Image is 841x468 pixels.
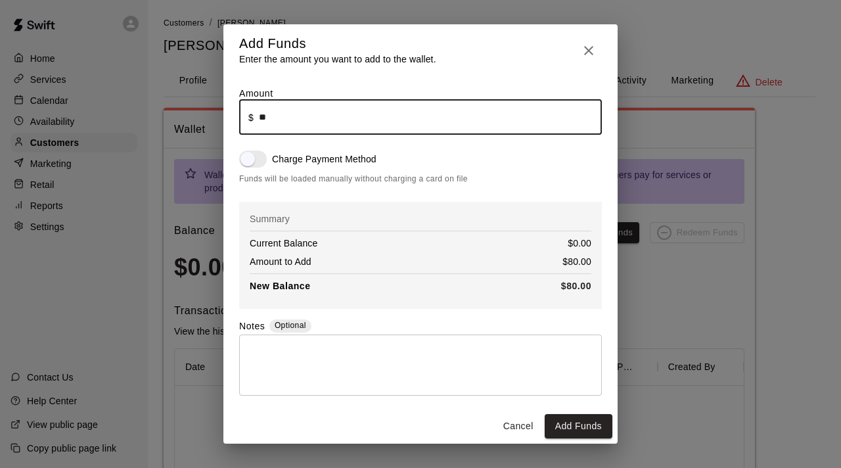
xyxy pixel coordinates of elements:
[561,279,591,293] p: $80.00
[250,237,317,250] p: Current Balance
[248,111,254,124] p: $
[250,279,311,293] p: New Balance
[239,53,436,66] p: Enter the amount you want to add to the wallet.
[568,237,591,250] p: $0.00
[272,152,376,166] p: Charge Payment Method
[497,414,539,438] button: Cancel
[250,212,591,225] p: Summary
[239,88,273,99] label: Amount
[545,414,612,438] button: Add Funds
[239,319,265,335] label: Notes
[239,173,602,186] span: Funds will be loaded manually without charging a card on file
[275,321,306,330] span: Optional
[239,35,436,53] h5: Add Funds
[250,255,311,268] p: Amount to Add
[562,255,591,268] p: $80.00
